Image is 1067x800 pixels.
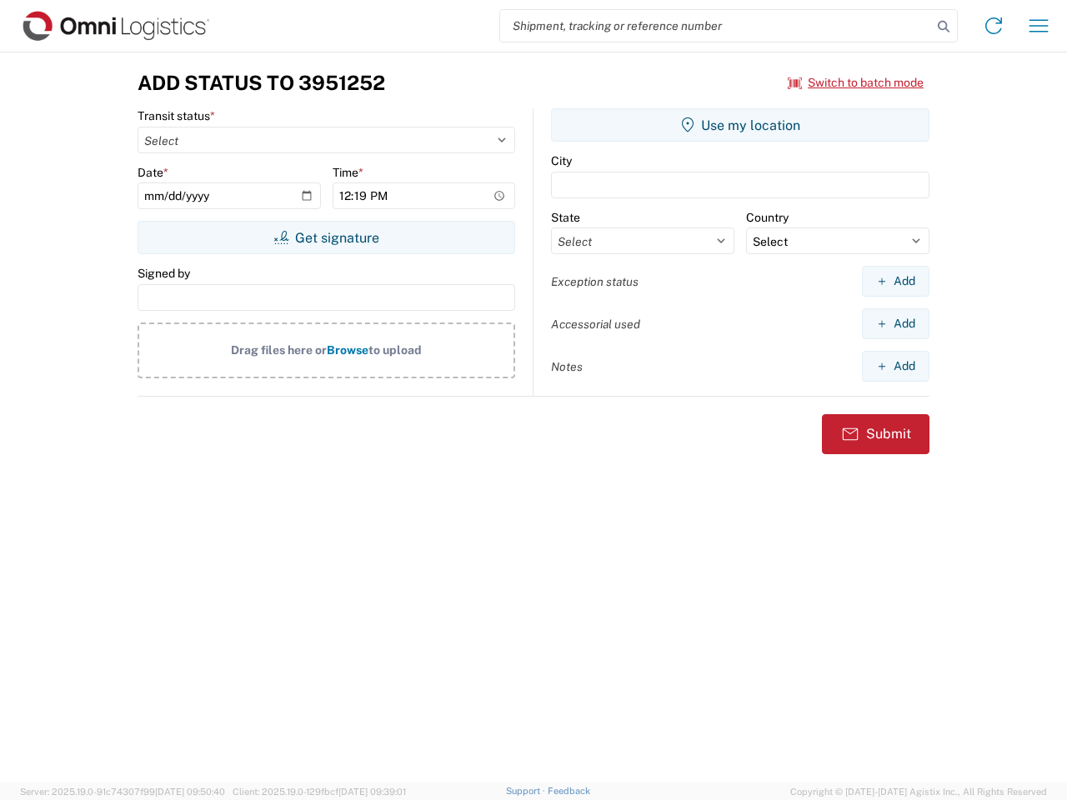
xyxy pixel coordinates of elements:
[231,343,327,357] span: Drag files here or
[138,266,190,281] label: Signed by
[155,787,225,797] span: [DATE] 09:50:40
[551,359,583,374] label: Notes
[138,71,385,95] h3: Add Status to 3951252
[327,343,368,357] span: Browse
[862,308,929,339] button: Add
[20,787,225,797] span: Server: 2025.19.0-91c74307f99
[551,317,640,332] label: Accessorial used
[548,786,590,796] a: Feedback
[551,274,639,289] label: Exception status
[862,351,929,382] button: Add
[138,108,215,123] label: Transit status
[790,784,1047,799] span: Copyright © [DATE]-[DATE] Agistix Inc., All Rights Reserved
[338,787,406,797] span: [DATE] 09:39:01
[551,108,929,142] button: Use my location
[822,414,929,454] button: Submit
[138,165,168,180] label: Date
[138,221,515,254] button: Get signature
[500,10,932,42] input: Shipment, tracking or reference number
[506,786,548,796] a: Support
[233,787,406,797] span: Client: 2025.19.0-129fbcf
[368,343,422,357] span: to upload
[862,266,929,297] button: Add
[788,69,924,97] button: Switch to batch mode
[551,210,580,225] label: State
[551,153,572,168] label: City
[746,210,789,225] label: Country
[333,165,363,180] label: Time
